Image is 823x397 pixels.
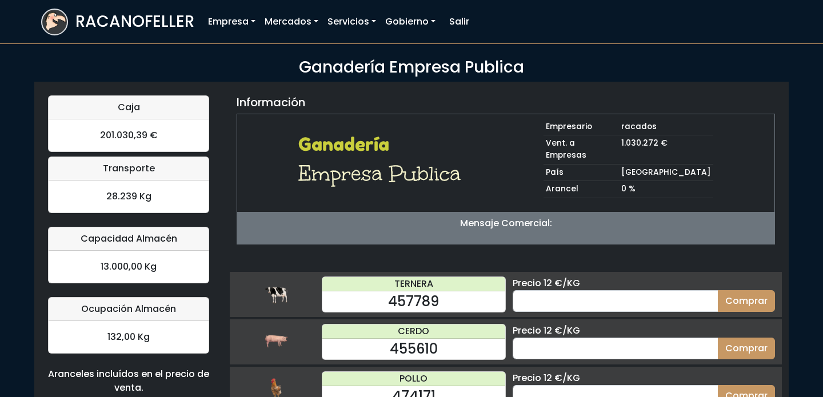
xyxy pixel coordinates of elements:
td: [GEOGRAPHIC_DATA] [619,164,713,181]
h2: Ganadería [298,134,468,155]
div: 132,00 Kg [49,321,209,353]
td: 0 % [619,181,713,198]
p: Mensaje Comercial: [237,216,774,230]
div: CERDO [322,324,505,339]
h5: Información [237,95,305,109]
td: País [544,164,619,181]
a: Servicios [323,10,381,33]
img: cerdo.png [265,330,287,353]
a: Mercados [260,10,323,33]
h1: Empresa Publica [298,160,468,187]
td: Arancel [544,181,619,198]
div: 455610 [322,339,505,359]
img: logoracarojo.png [42,10,67,31]
div: 13.000,00 Kg [49,251,209,283]
a: Gobierno [381,10,440,33]
div: Precio 12 €/KG [513,371,775,385]
button: Comprar [718,290,775,312]
a: Empresa [203,10,260,33]
div: Transporte [49,157,209,181]
div: POLLO [322,372,505,386]
img: ternera.png [265,283,287,306]
div: 28.239 Kg [49,181,209,212]
div: Precio 12 €/KG [513,276,775,290]
div: Ocupación Almacén [49,298,209,321]
div: TERNERA [322,277,505,291]
h3: RACANOFELLER [75,12,194,31]
button: Comprar [718,338,775,359]
h3: Ganadería Empresa Publica [41,58,782,77]
td: Vent. a Empresas [544,135,619,164]
a: Salir [445,10,474,33]
td: racados [619,119,713,135]
a: RACANOFELLER [41,6,194,38]
div: Precio 12 €/KG [513,324,775,338]
div: Aranceles incluídos en el precio de venta. [48,367,209,395]
div: 457789 [322,291,505,312]
div: Caja [49,96,209,119]
div: Capacidad Almacén [49,227,209,251]
td: Empresario [544,119,619,135]
div: 201.030,39 € [49,119,209,151]
td: 1.030.272 € [619,135,713,164]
